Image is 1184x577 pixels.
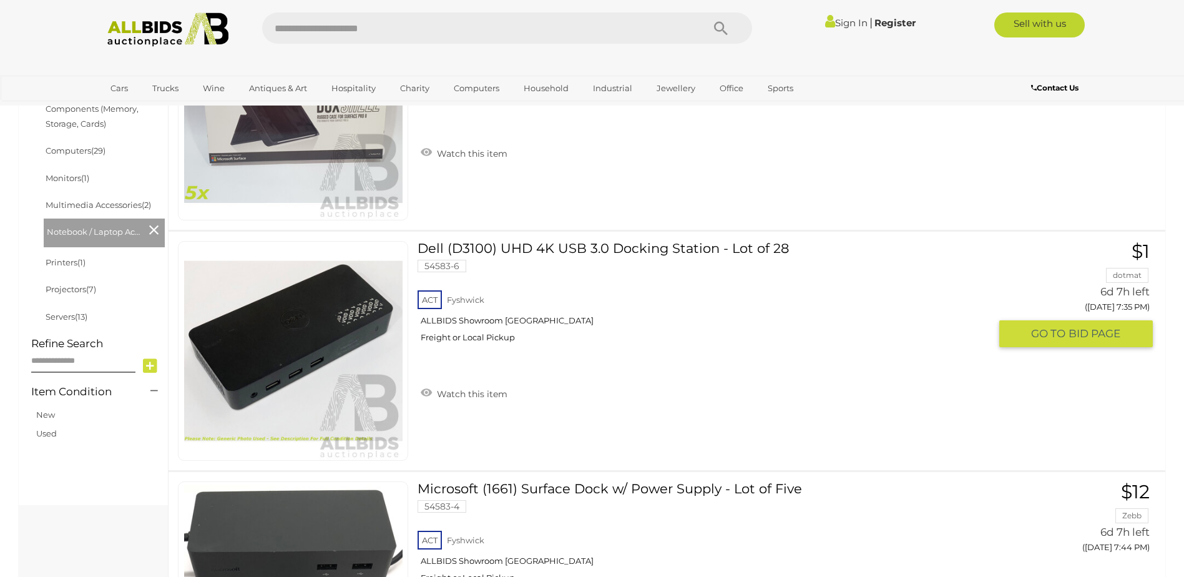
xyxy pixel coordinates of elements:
[760,78,801,99] a: Sports
[427,241,990,352] a: Dell (D3100) UHD 4K USB 3.0 Docking Station - Lot of 28 54583-6 ACT Fyshwick ALLBIDS Showroom [GE...
[75,312,87,322] span: (13)
[427,1,990,112] a: STM DUX Shell Rugged Case for Surface Pro 8 - Lot of Five 52544-225 ACT Fyshwick ALLBIDS Showroom...
[825,17,868,29] a: Sign In
[1121,480,1150,503] span: $12
[516,78,577,99] a: Household
[648,78,703,99] a: Jewellery
[86,284,96,294] span: (7)
[31,386,132,398] h4: Item Condition
[392,78,438,99] a: Charity
[418,143,511,162] a: Watch this item
[46,104,139,128] a: Components (Memory, Storage, Cards)
[31,338,165,350] h4: Refine Search
[81,173,89,183] span: (1)
[1009,241,1153,348] a: $1 dotmat 6d 7h left ([DATE] 7:35 PM) GO TOBID PAGE
[712,78,751,99] a: Office
[46,257,86,267] a: Printers(1)
[1069,327,1120,341] span: BID PAGE
[418,383,511,402] a: Watch this item
[434,388,507,400] span: Watch this item
[47,222,140,239] span: Notebook / Laptop Accessories
[994,12,1085,37] a: Sell with us
[77,257,86,267] span: (1)
[102,99,207,119] a: [GEOGRAPHIC_DATA]
[46,200,151,210] a: Multimedia Accessories(2)
[102,78,136,99] a: Cars
[144,78,187,99] a: Trucks
[874,17,916,29] a: Register
[869,16,873,29] span: |
[46,284,96,294] a: Projectors(7)
[1031,327,1069,341] span: GO TO
[585,78,640,99] a: Industrial
[1031,83,1079,92] b: Contact Us
[46,173,89,183] a: Monitors(1)
[446,78,507,99] a: Computers
[36,410,55,420] a: New
[36,428,57,438] a: Used
[241,78,315,99] a: Antiques & Art
[142,200,151,210] span: (2)
[46,145,105,155] a: Computers(29)
[434,148,507,159] span: Watch this item
[999,320,1153,347] button: GO TOBID PAGE
[1009,481,1153,560] a: $12 Zebb 6d 7h left ([DATE] 7:44 PM)
[195,78,233,99] a: Wine
[690,12,752,44] button: Search
[184,1,403,220] img: 52544-225a.jpg
[100,12,236,47] img: Allbids.com.au
[46,312,87,322] a: Servers(13)
[1132,240,1150,263] span: $1
[323,78,384,99] a: Hospitality
[184,242,403,460] img: 54583-6a.jpg
[1031,81,1082,95] a: Contact Us
[91,145,105,155] span: (29)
